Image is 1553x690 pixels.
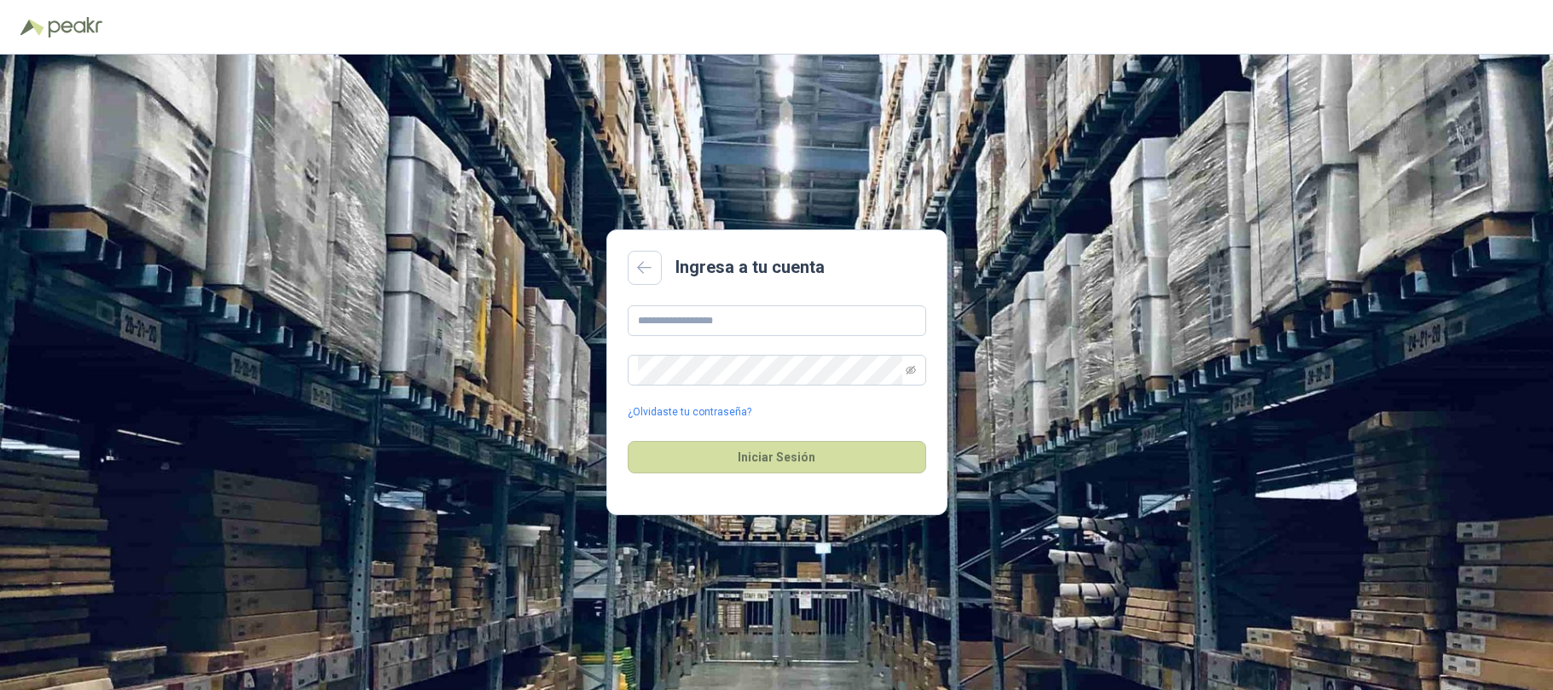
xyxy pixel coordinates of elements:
[48,17,102,38] img: Peakr
[906,365,916,375] span: eye-invisible
[20,19,44,36] img: Logo
[628,404,751,420] a: ¿Olvidaste tu contraseña?
[675,254,825,281] h2: Ingresa a tu cuenta
[628,441,926,473] button: Iniciar Sesión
